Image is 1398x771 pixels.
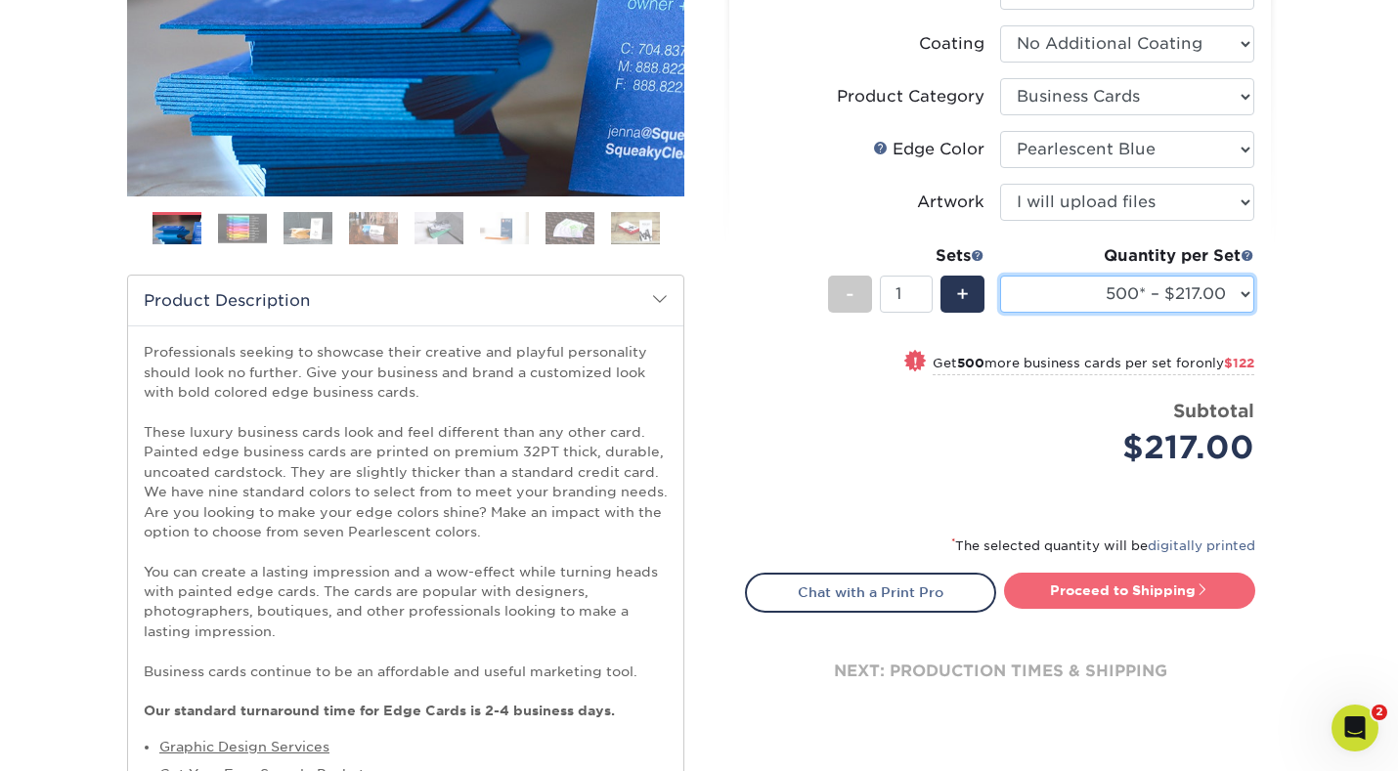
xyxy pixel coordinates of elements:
[1372,705,1387,720] span: 2
[349,211,398,245] img: Business Cards 04
[919,32,984,56] div: Coating
[1224,356,1254,370] span: $122
[144,342,668,720] p: Professionals seeking to showcase their creative and playful personality should look no further. ...
[159,739,329,754] a: Graphic Design Services
[1196,356,1254,370] span: only
[415,211,463,245] img: Business Cards 05
[546,211,594,245] img: Business Cards 07
[1332,705,1378,751] iframe: Intercom live chat
[951,538,1255,553] small: The selected quantity will be
[957,356,984,370] strong: 500
[828,244,984,268] div: Sets
[153,205,201,254] img: Business Cards 01
[956,279,969,309] span: +
[837,85,984,108] div: Product Category
[873,138,984,161] div: Edge Color
[611,211,660,245] img: Business Cards 08
[913,352,918,372] span: !
[284,211,332,245] img: Business Cards 03
[1004,573,1255,608] a: Proceed to Shipping
[5,711,166,764] iframe: Google Customer Reviews
[480,211,529,245] img: Business Cards 06
[218,213,267,243] img: Business Cards 02
[144,703,615,718] strong: Our standard turnaround time for Edge Cards is 2-4 business days.
[917,191,984,214] div: Artwork
[128,276,683,325] h2: Product Description
[745,613,1255,730] div: next: production times & shipping
[933,356,1254,375] small: Get more business cards per set for
[1015,424,1254,471] div: $217.00
[745,573,996,612] a: Chat with a Print Pro
[846,279,854,309] span: -
[1000,244,1254,268] div: Quantity per Set
[1173,400,1254,421] strong: Subtotal
[1148,538,1255,553] a: digitally printed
